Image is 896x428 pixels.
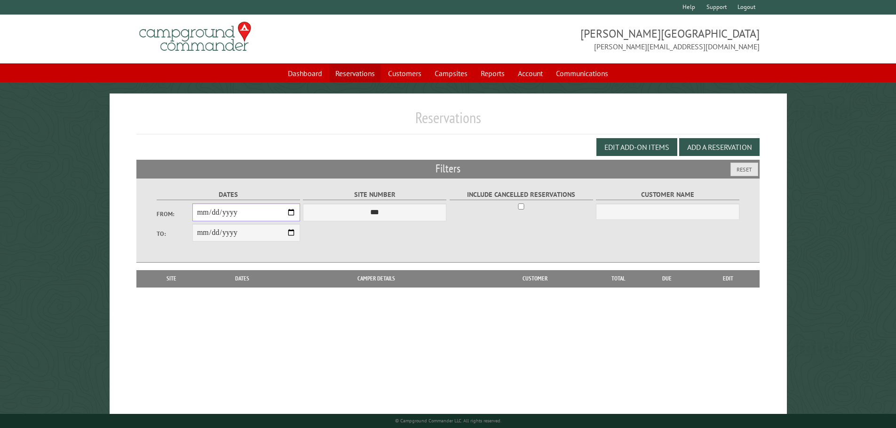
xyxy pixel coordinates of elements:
[157,210,192,218] label: From:
[450,189,593,200] label: Include Cancelled Reservations
[550,64,614,82] a: Communications
[202,270,283,287] th: Dates
[157,229,192,238] label: To:
[596,138,677,156] button: Edit Add-on Items
[429,64,473,82] a: Campsites
[470,270,600,287] th: Customer
[382,64,427,82] a: Customers
[600,270,637,287] th: Total
[448,26,760,52] span: [PERSON_NAME][GEOGRAPHIC_DATA] [PERSON_NAME][EMAIL_ADDRESS][DOMAIN_NAME]
[157,189,300,200] label: Dates
[637,270,697,287] th: Due
[679,138,760,156] button: Add a Reservation
[283,270,470,287] th: Camper Details
[730,163,758,176] button: Reset
[475,64,510,82] a: Reports
[697,270,760,287] th: Edit
[141,270,202,287] th: Site
[136,160,760,178] h2: Filters
[282,64,328,82] a: Dashboard
[596,189,739,200] label: Customer Name
[136,18,254,55] img: Campground Commander
[512,64,548,82] a: Account
[395,418,501,424] small: © Campground Commander LLC. All rights reserved.
[303,189,446,200] label: Site Number
[136,109,760,134] h1: Reservations
[330,64,381,82] a: Reservations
